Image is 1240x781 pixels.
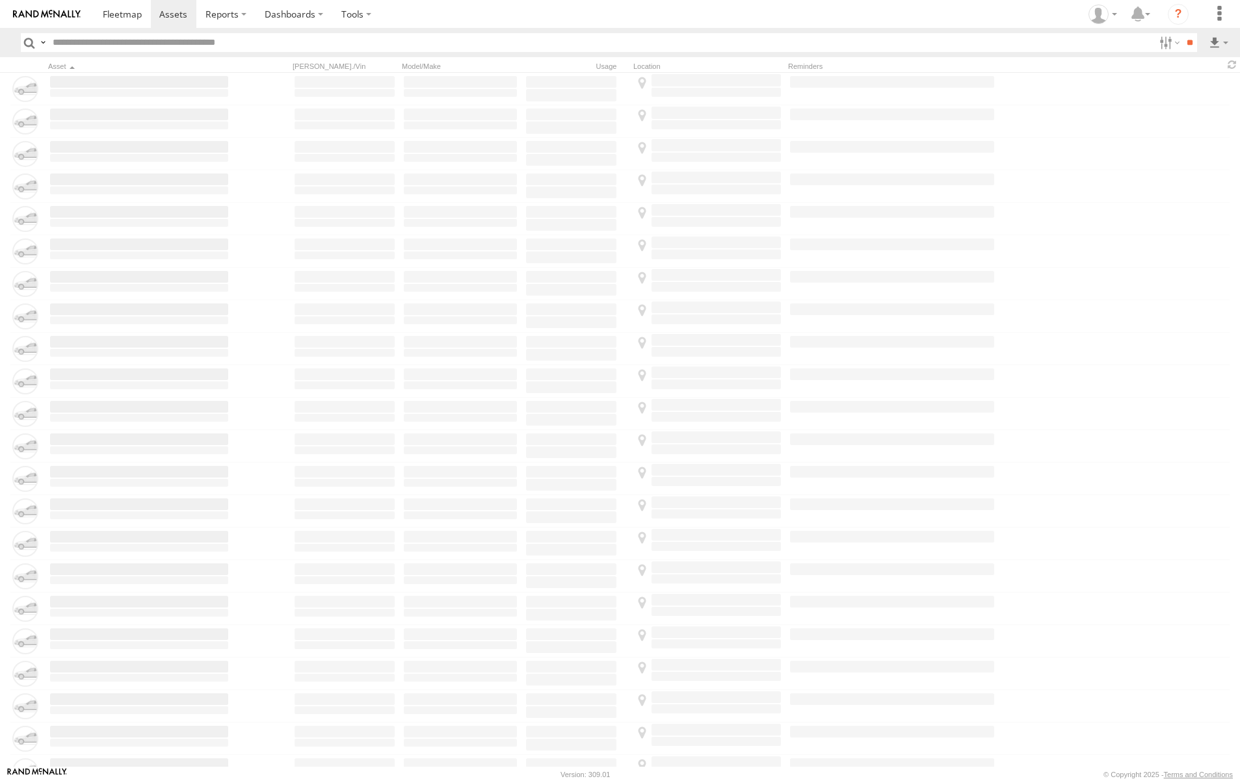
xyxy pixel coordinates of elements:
[7,768,67,781] a: Visit our Website
[1154,33,1182,52] label: Search Filter Options
[1224,58,1240,71] span: Refresh
[38,33,48,52] label: Search Query
[633,62,783,71] div: Location
[13,10,81,19] img: rand-logo.svg
[1103,771,1233,778] div: © Copyright 2025 -
[402,62,519,71] div: Model/Make
[788,62,996,71] div: Reminders
[1168,4,1189,25] i: ?
[561,771,610,778] div: Version: 309.01
[293,62,397,71] div: [PERSON_NAME]./Vin
[1084,5,1122,24] div: Carlos Vazquez
[524,62,628,71] div: Usage
[1207,33,1230,52] label: Export results as...
[1164,771,1233,778] a: Terms and Conditions
[48,62,230,71] div: Click to Sort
